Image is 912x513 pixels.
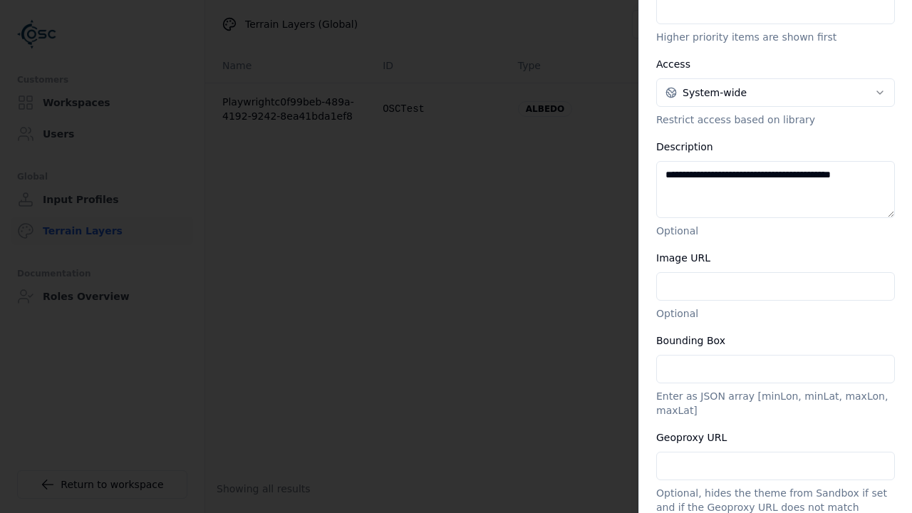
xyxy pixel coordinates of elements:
label: Description [656,141,713,152]
label: Access [656,58,690,70]
label: Bounding Box [656,335,725,346]
p: Optional [656,224,895,238]
p: Optional [656,306,895,321]
p: Higher priority items are shown first [656,30,895,44]
label: Geoproxy URL [656,432,727,443]
label: Image URL [656,252,710,264]
p: Enter as JSON array [minLon, minLat, maxLon, maxLat] [656,389,895,418]
p: Restrict access based on library [656,113,895,127]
